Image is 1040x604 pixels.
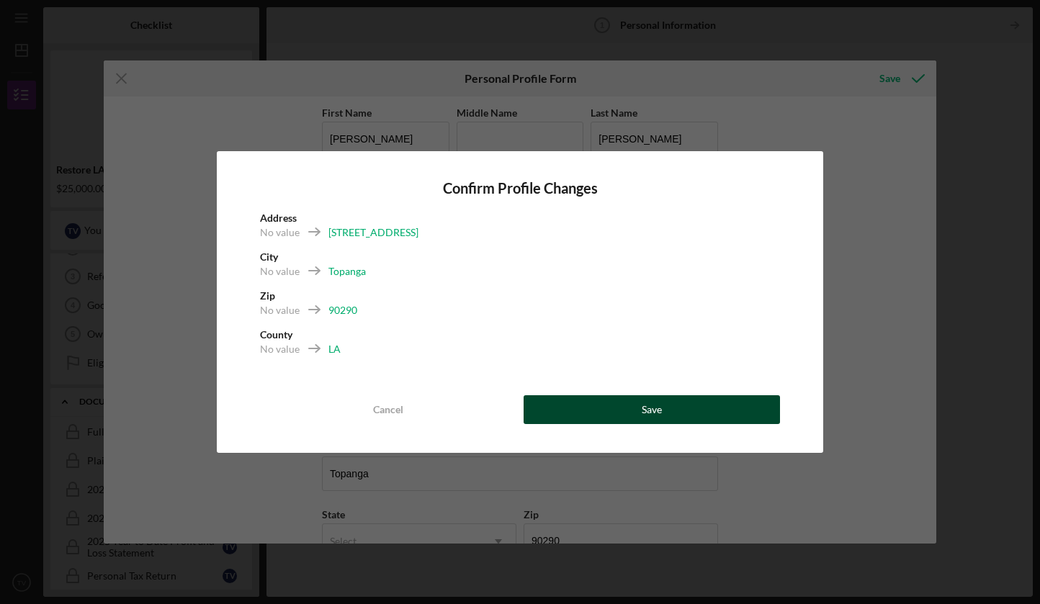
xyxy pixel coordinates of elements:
h4: Confirm Profile Changes [260,180,780,197]
div: Topanga [328,264,366,279]
button: Save [524,395,780,424]
div: Save [642,395,662,424]
div: No value [260,303,300,317]
div: 90290 [328,303,357,317]
b: Zip [260,289,275,302]
div: No value [260,342,300,356]
b: City [260,251,278,263]
b: Address [260,212,297,224]
div: No value [260,225,300,240]
button: Cancel [260,395,516,424]
div: [STREET_ADDRESS] [328,225,418,240]
b: County [260,328,292,341]
div: Cancel [373,395,403,424]
div: LA [328,342,341,356]
div: No value [260,264,300,279]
